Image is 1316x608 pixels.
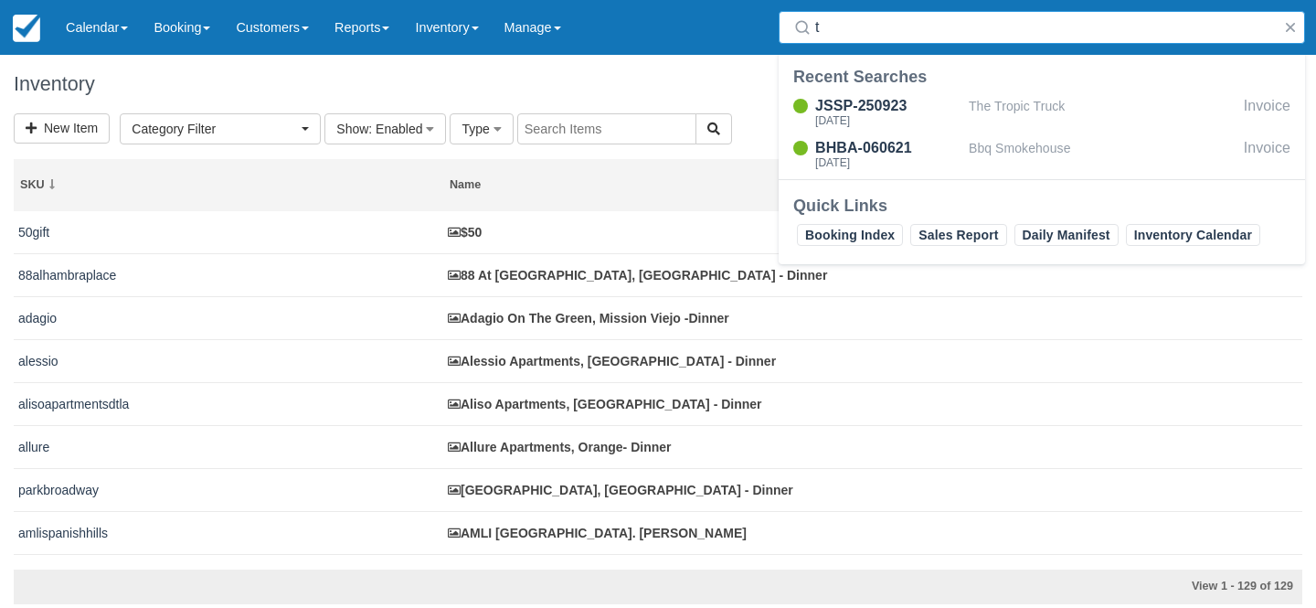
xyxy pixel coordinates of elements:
div: [DATE] [815,157,961,168]
div: SKU [20,177,437,193]
a: Alessio Apartments, [GEOGRAPHIC_DATA] - Dinner [448,354,776,368]
span: Type [462,122,489,136]
a: [GEOGRAPHIC_DATA], [GEOGRAPHIC_DATA] - Dinner [448,483,793,497]
div: The Tropic Truck [969,95,1236,130]
td: alisoapartmentsdtla [14,382,443,425]
td: 88alhambraplace [14,253,443,296]
button: Show: Enabled [324,113,446,144]
div: BHBA-060621 [815,137,961,159]
div: Invoice [1244,95,1290,130]
td: alessio [14,339,443,382]
span: : Enabled [368,122,422,136]
img: checkfront-main-nav-mini-logo.png [13,15,40,42]
a: Inventory Calendar [1126,224,1260,246]
a: Booking Index [797,224,903,246]
td: $50 [443,211,1302,254]
a: AMLI [GEOGRAPHIC_DATA]. [PERSON_NAME] [448,526,747,540]
span: Show [336,122,368,136]
td: AMLI Spanish Hills. Camarillo - Dinner [443,511,1302,554]
td: AMLI Park Broadway, Long Beach - Dinner [443,468,1302,511]
button: Category Filter [120,113,321,144]
a: Sales Report [910,224,1006,246]
td: allure [14,425,443,468]
a: Daily Manifest [1014,224,1119,246]
a: 88 At [GEOGRAPHIC_DATA], [GEOGRAPHIC_DATA] - Dinner [448,268,827,283]
a: New Item [14,113,110,144]
div: Name [450,177,1297,193]
input: Search ( / ) [815,11,1276,44]
a: AQUA, [PERSON_NAME] [448,569,612,583]
td: aqua [14,554,443,597]
a: JSSP-250923[DATE]The Tropic TruckInvoice [779,95,1305,130]
td: Aliso Apartments, Los Angeles - Dinner [443,382,1302,425]
td: Adagio On The Green, Mission Viejo -Dinner [443,296,1302,339]
div: Quick Links [793,195,1290,217]
td: Allure Apartments, Orange- Dinner [443,425,1302,468]
div: Bbq Smokehouse [969,137,1236,172]
a: Adagio On The Green, Mission Viejo -Dinner [448,311,729,325]
div: Invoice [1244,137,1290,172]
td: 50gift [14,211,443,254]
td: amlispanishhills [14,511,443,554]
a: Aliso Apartments, [GEOGRAPHIC_DATA] - Dinner [448,397,762,411]
td: AQUA, Marina Del Rey - Dinner [443,554,1302,597]
td: parkbroadway [14,468,443,511]
button: Type [450,113,513,144]
td: 88 At Alhambra Place, Alhambra - Dinner [443,253,1302,296]
input: Search Items [517,113,696,144]
span: Category Filter [132,120,297,138]
a: Allure Apartments, Orange- Dinner [448,440,672,454]
div: [DATE] [815,115,961,126]
a: BHBA-060621[DATE]Bbq SmokehouseInvoice [779,137,1305,172]
a: $50 [448,225,482,240]
div: JSSP-250923 [815,95,961,117]
td: adagio [14,296,443,339]
h1: Inventory [14,73,1302,95]
td: Alessio Apartments, Los Angeles - Dinner [443,339,1302,382]
div: View 1 - 129 of 129 [882,579,1293,595]
div: Recent Searches [793,66,1290,88]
